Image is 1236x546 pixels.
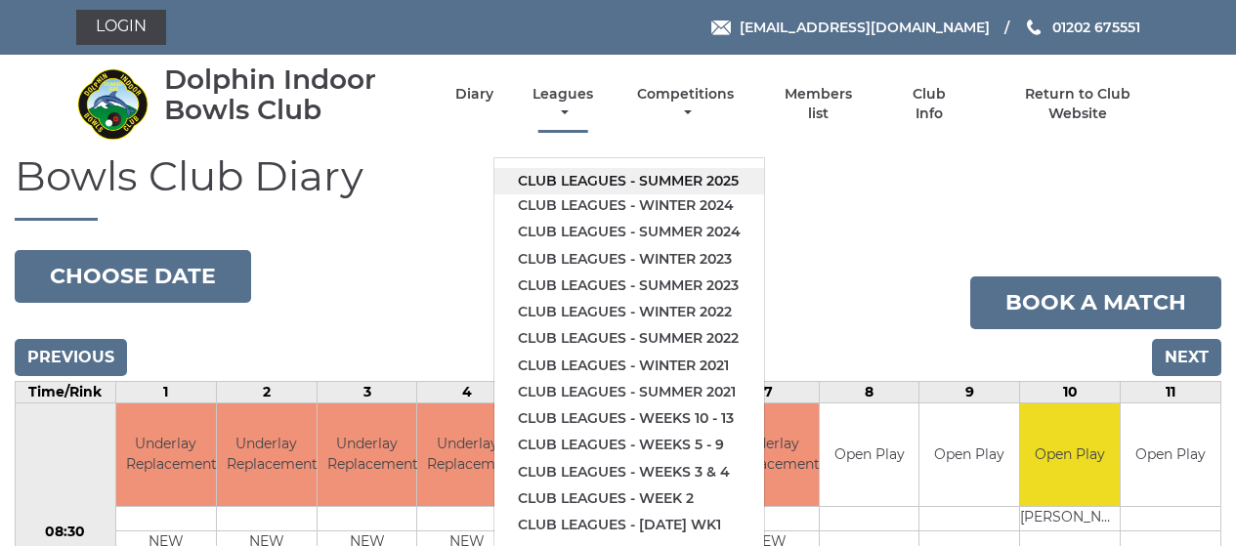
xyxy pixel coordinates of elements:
a: Club leagues - [DATE] wk1 [494,512,764,538]
a: Email [EMAIL_ADDRESS][DOMAIN_NAME] [711,17,990,38]
td: Open Play [1020,403,1120,506]
a: Club leagues - Weeks 5 - 9 [494,432,764,458]
a: Club leagues - Summer 2021 [494,379,764,405]
td: Underlay Replacement [116,403,216,506]
td: Open Play [820,403,919,506]
a: Competitions [633,85,740,123]
a: Club Info [898,85,961,123]
input: Previous [15,339,127,376]
a: Club leagues - Weeks 10 - 13 [494,405,764,432]
a: Club leagues - Summer 2025 [494,168,764,194]
td: 9 [919,382,1020,403]
img: Email [711,21,731,35]
a: Club leagues - Summer 2022 [494,325,764,352]
td: 4 [417,382,518,403]
td: Time/Rink [16,382,116,403]
img: Phone us [1027,20,1041,35]
td: Underlay Replacement [417,403,517,506]
td: 3 [317,382,417,403]
td: Underlay Replacement [719,403,819,506]
td: 7 [718,382,819,403]
td: [PERSON_NAME] [1020,506,1120,530]
a: Diary [455,85,493,104]
a: Book a match [970,276,1221,329]
span: 01202 675551 [1052,19,1140,36]
a: Club leagues - Week 2 [494,485,764,512]
td: 11 [1121,382,1221,403]
a: Club leagues - Weeks 3 & 4 [494,459,764,485]
a: Phone us 01202 675551 [1024,17,1140,38]
img: Dolphin Indoor Bowls Club [76,67,149,141]
input: Next [1152,339,1221,376]
td: 2 [216,382,317,403]
a: Login [76,10,166,45]
td: Open Play [919,403,1019,506]
td: 8 [819,382,919,403]
div: Dolphin Indoor Bowls Club [164,64,421,125]
a: Members list [773,85,863,123]
h1: Bowls Club Diary [15,153,1221,221]
a: Club leagues - Winter 2024 [494,192,764,219]
a: Club leagues - Winter 2022 [494,299,764,325]
a: Return to Club Website [995,85,1160,123]
span: [EMAIL_ADDRESS][DOMAIN_NAME] [740,19,990,36]
a: Club leagues - Summer 2024 [494,219,764,245]
a: Club leagues - Winter 2021 [494,353,764,379]
td: Underlay Replacement [318,403,417,506]
a: Club leagues - Summer 2023 [494,273,764,299]
td: 1 [115,382,216,403]
a: Leagues [528,85,598,123]
td: 10 [1020,382,1121,403]
td: Open Play [1121,403,1220,506]
a: Club leagues - Winter 2023 [494,246,764,273]
button: Choose date [15,250,251,303]
td: Underlay Replacement [217,403,317,506]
